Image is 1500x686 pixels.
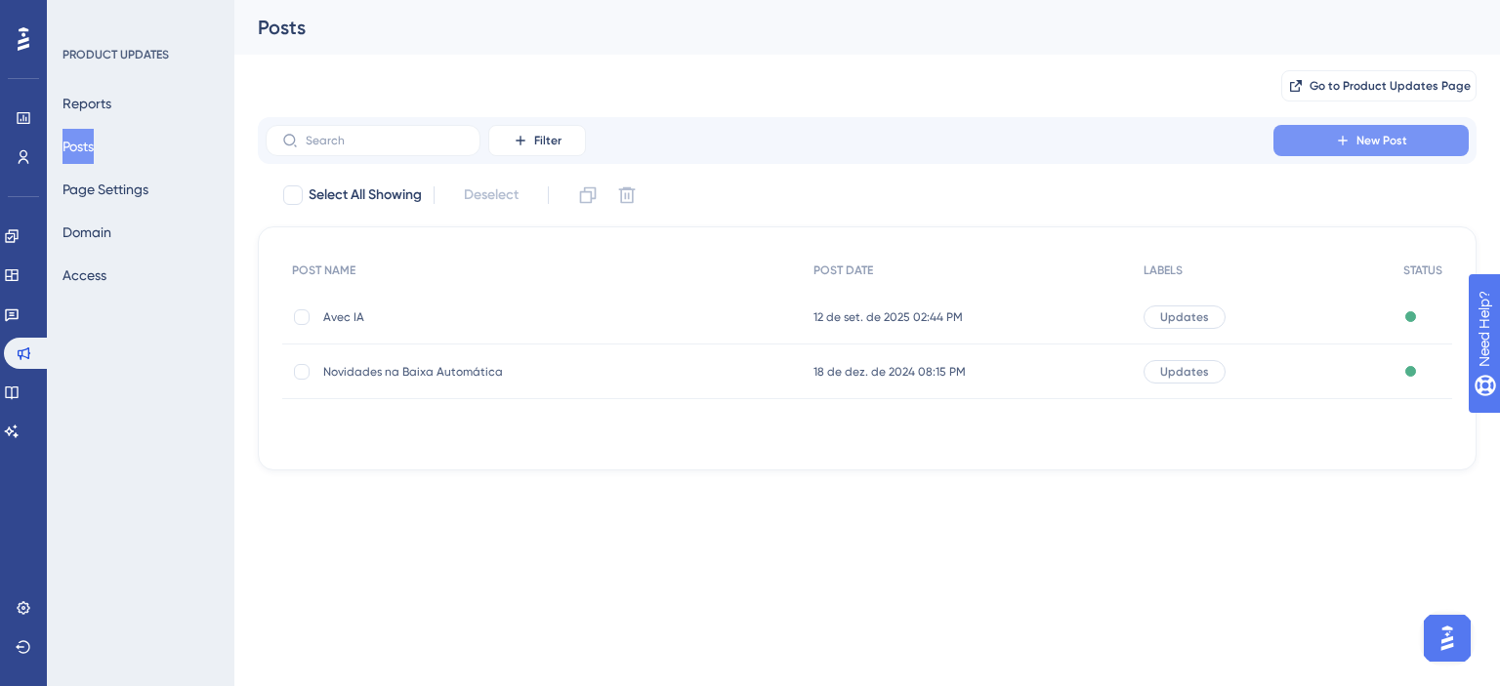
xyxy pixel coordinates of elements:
[1310,78,1471,94] span: Go to Product Updates Page
[1144,262,1183,278] span: LABELS
[258,14,1428,41] div: Posts
[1281,70,1477,101] button: Go to Product Updates Page
[306,134,464,147] input: Search
[62,215,111,250] button: Domain
[1160,309,1209,325] span: Updates
[323,364,636,380] span: Novidades na Baixa Automática
[488,125,586,156] button: Filter
[1160,364,1209,380] span: Updates
[446,178,536,213] button: Deselect
[1356,133,1407,148] span: New Post
[62,129,94,164] button: Posts
[1403,262,1442,278] span: STATUS
[62,86,111,121] button: Reports
[46,5,122,28] span: Need Help?
[1273,125,1469,156] button: New Post
[292,262,355,278] span: POST NAME
[309,183,422,207] span: Select All Showing
[62,258,106,293] button: Access
[62,172,148,207] button: Page Settings
[323,309,636,325] span: Avec IA
[534,133,562,148] span: Filter
[62,47,169,62] div: PRODUCT UPDATES
[813,309,963,325] span: 12 de set. de 2025 02:44 PM
[813,262,873,278] span: POST DATE
[464,183,519,207] span: Deselect
[1418,609,1477,667] iframe: UserGuiding AI Assistant Launcher
[813,364,966,380] span: 18 de dez. de 2024 08:15 PM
